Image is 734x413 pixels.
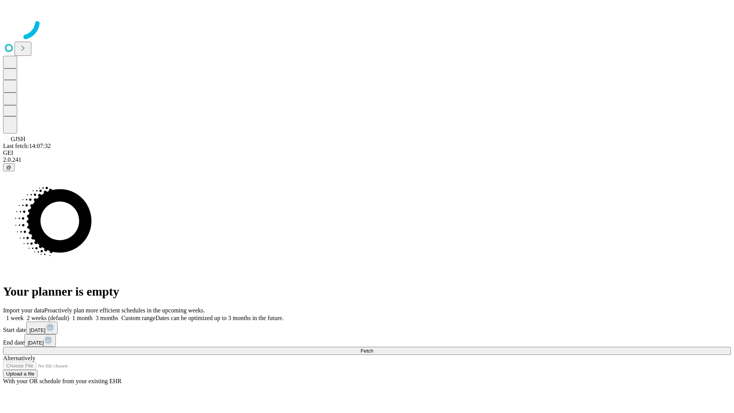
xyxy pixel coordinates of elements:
[96,315,118,321] span: 3 months
[156,315,284,321] span: Dates can be optimized up to 3 months in the future.
[3,378,122,384] span: With your OR schedule from your existing EHR
[3,334,731,347] div: End date
[3,163,15,171] button: @
[3,285,731,299] h1: Your planner is empty
[6,164,11,170] span: @
[29,327,45,333] span: [DATE]
[11,136,25,142] span: GJSH
[3,355,35,361] span: Alternatively
[3,370,37,378] button: Upload a file
[72,315,93,321] span: 1 month
[3,347,731,355] button: Fetch
[24,334,56,347] button: [DATE]
[3,322,731,334] div: Start date
[28,340,44,346] span: [DATE]
[26,322,58,334] button: [DATE]
[121,315,155,321] span: Custom range
[3,307,44,314] span: Import your data
[3,156,731,163] div: 2.0.241
[27,315,69,321] span: 2 weeks (default)
[361,348,373,354] span: Fetch
[6,315,24,321] span: 1 week
[3,150,731,156] div: GEI
[3,143,51,149] span: Last fetch: 14:07:32
[44,307,205,314] span: Proactively plan more efficient schedules in the upcoming weeks.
